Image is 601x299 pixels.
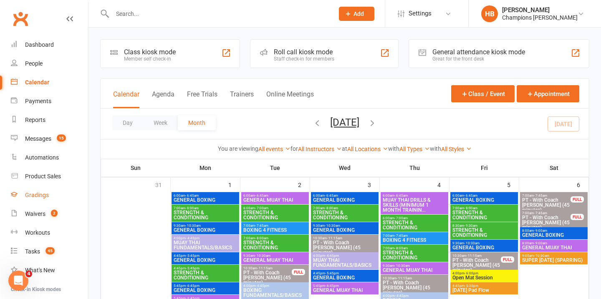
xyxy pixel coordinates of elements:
span: STRENGTH & CONDITIONING [173,210,237,220]
a: Payments [11,92,88,111]
button: Month [178,115,216,130]
span: - 6:00pm [465,271,478,275]
span: 6:00am [173,194,237,198]
th: Fri [449,159,519,177]
span: - 4:45pm [186,236,199,240]
span: BOXING 4 FITNESS [243,228,307,233]
span: - 8:00am [325,206,338,210]
span: 7:00am [452,206,516,210]
div: Messages [25,135,51,142]
span: STRENGTH & CONDITIONING [173,270,237,280]
span: 5:45pm [313,284,377,288]
div: 5 [507,177,519,191]
span: - 4:45pm [255,284,269,288]
a: Product Sales [11,167,88,186]
div: Product Sales [25,173,61,180]
span: GENERAL MUAY THAI [522,245,586,250]
button: Trainers [230,90,254,108]
span: SUPER [DATE] (SPARRING) [522,258,586,263]
span: - 10:30am [534,254,549,258]
span: - 6:45am [325,194,338,198]
span: 9:30am [452,241,516,245]
span: 4:45pm [173,254,237,258]
span: 7:00am [382,234,447,238]
span: 10:30am [313,236,377,240]
div: Class kiosk mode [124,48,176,56]
span: - 11:15am [466,254,482,258]
span: - 11:15am [257,266,273,270]
span: - 4:45pm [395,294,409,298]
th: Sat [519,159,589,177]
span: GENERAL BOXING [173,258,237,263]
span: STRENGTH & CONDITIONING [382,250,447,260]
span: STRENGTH & CONDITIONING [243,210,307,220]
span: BOXING 4 FITNESS [382,238,447,243]
span: PT - With Coach [PERSON_NAME] (45 minutes) [243,270,292,285]
div: 1 [228,177,240,191]
div: Workouts [25,229,50,236]
span: 6:00am [382,216,447,220]
span: - 9:00am [534,229,547,233]
span: - 9:30am [464,224,477,228]
div: Great for the front desk [432,56,525,62]
span: 5:45pm [173,284,237,288]
span: 7:00am [382,246,447,250]
div: Champions [PERSON_NAME] [502,14,578,21]
span: GENERAL BOXING [452,198,516,203]
span: 10:30am [382,276,447,280]
span: STRENGTH & CONDITIONING [452,210,516,220]
span: 6:00am [452,194,516,198]
span: MUAY THAI DRILLS & SKILLS (MINIMUM 1 MONTH TRAININ... [382,198,447,213]
span: 9:30am [313,224,377,228]
span: PT - With Coach [PERSON_NAME] (45 minutes) [452,258,501,273]
span: 4:00pm [173,236,237,240]
span: - 11:15am [327,236,342,240]
span: - 8:00am [464,206,477,210]
span: GENERAL BOXING [173,228,237,233]
th: Thu [380,159,449,177]
span: MUAY THAI FUNDAMENTALS/BASICS [173,240,237,250]
span: 6:00am [313,194,377,198]
span: - 7:45am [534,211,547,215]
div: What's New [25,267,55,274]
span: STRENGTH & CONDITIONING [313,210,377,220]
span: - 8:00am [185,206,199,210]
span: PT - With Coach [PERSON_NAME] (45 minutes) [522,198,571,213]
button: Day [112,115,143,130]
span: MUAY THAI FUNDAMENTALS/BASICS [313,258,377,268]
div: Roll call kiosk mode [274,48,334,56]
div: [PERSON_NAME] [502,6,578,14]
th: Mon [171,159,240,177]
strong: You are viewing [218,145,258,152]
span: - 7:45am [394,234,408,238]
span: 4:00pm [452,271,516,275]
a: All Locations [347,146,388,152]
button: [DATE] [330,117,359,128]
a: Dashboard [11,35,88,54]
th: Sun [101,159,171,177]
span: 8:30am [452,224,516,228]
span: 8:00am [522,241,586,245]
span: - 5:45pm [325,271,339,275]
button: Calendar [113,90,139,108]
a: Workouts [11,223,88,242]
div: FULL [501,256,514,263]
span: - 9:00am [534,241,547,245]
div: FULL [571,196,584,203]
span: - 10:30am [325,224,340,228]
a: Gradings [11,186,88,205]
span: STRENGTH & CONDITIONING [243,240,307,250]
button: Online Meetings [266,90,314,108]
strong: with [430,145,441,152]
span: GENERAL BOXING [313,275,377,280]
span: - 10:30am [255,254,270,258]
span: GENERAL MUAY THAI [243,258,307,263]
span: - 10:30am [394,264,410,268]
a: All Styles [441,146,472,152]
span: 45 [45,247,55,254]
a: Reports [11,111,88,129]
span: - 5:45pm [186,266,199,270]
span: 4:45pm [173,266,237,270]
span: - 6:45am [185,194,199,198]
span: Add [354,10,364,17]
